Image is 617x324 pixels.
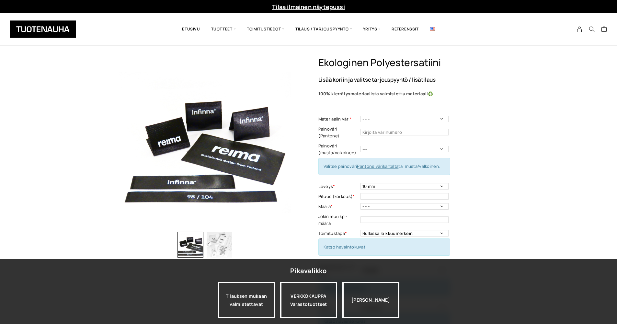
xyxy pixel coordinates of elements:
label: Materiaalin väri [318,116,359,122]
img: English [430,27,435,31]
a: Tilauksen mukaan valmistettavat [218,282,275,318]
span: Yritys [358,18,386,40]
label: Leveys [318,183,359,190]
a: Tilaa ilmainen näytepussi [272,3,345,11]
label: Painoväri (Pantone) [318,126,359,139]
a: Pantone värikartalta [357,163,398,169]
a: VERKKOKAUPPAVarastotuotteet [280,282,337,318]
h1: Ekologinen polyestersatiini [318,57,498,69]
a: Katso havaintokuvat [324,244,366,250]
span: Valitse painoväri tai musta/valkoinen. [324,163,440,169]
p: Lisää koriin ja valitse tarjouspyyntö / lisätilaus [318,77,498,82]
div: VERKKOKAUPPA Varastotuotteet [280,282,337,318]
b: 100% kierrätysmateriaalista valmistettu materiaali [318,91,428,97]
button: Search [586,26,598,32]
p: ♻️ [318,90,498,97]
a: Referenssit [386,18,424,40]
img: Ekologinen polyestersatiini 2 [207,232,233,258]
a: My Account [573,26,586,32]
span: Tuotteet [206,18,241,40]
div: Pikavalikko [290,265,326,277]
span: Toimitustiedot [241,18,290,40]
label: Painoväri (musta/valkoinen) [318,143,359,156]
div: [PERSON_NAME] [342,282,399,318]
label: Pituus (korkeus) [318,193,359,200]
a: Cart [601,26,607,34]
span: Tilaus / Tarjouspyyntö [290,18,358,40]
label: Jokin muu kpl-määrä [318,213,359,227]
img: Tuotenauha Oy [10,20,76,38]
label: Toimitustapa [318,230,359,237]
input: Kirjoita värinumero [360,129,449,135]
label: Määrä [318,203,359,210]
img: b7c32725-09ce-47bb-a0e3-3e9b7acc3c9a [119,57,291,228]
a: Etusivu [177,18,205,40]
